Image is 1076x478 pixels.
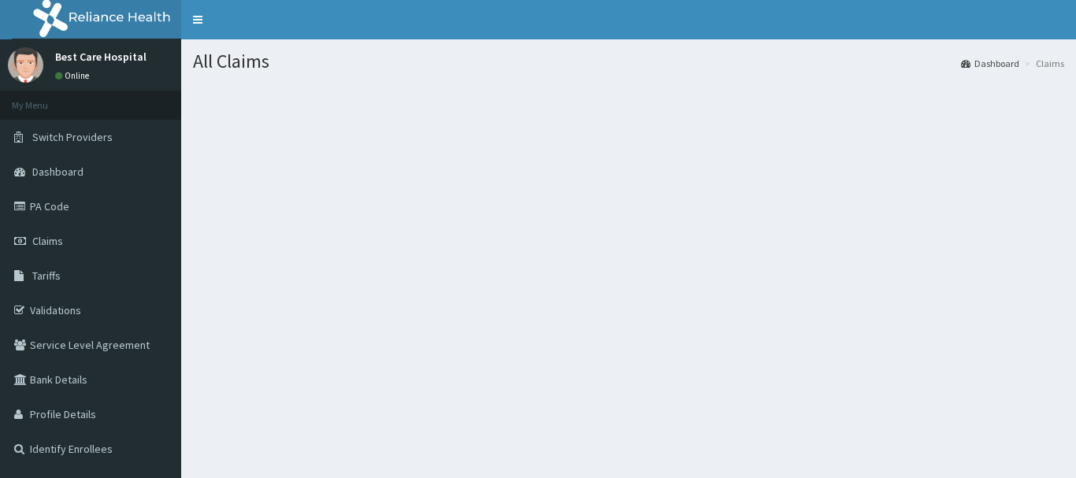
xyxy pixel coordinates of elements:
[961,57,1019,70] a: Dashboard
[32,269,61,283] span: Tariffs
[55,51,147,62] p: Best Care Hospital
[8,47,43,83] img: User Image
[1021,57,1064,70] li: Claims
[32,130,113,144] span: Switch Providers
[193,51,1064,72] h1: All Claims
[32,234,63,248] span: Claims
[55,70,93,81] a: Online
[32,165,83,179] span: Dashboard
